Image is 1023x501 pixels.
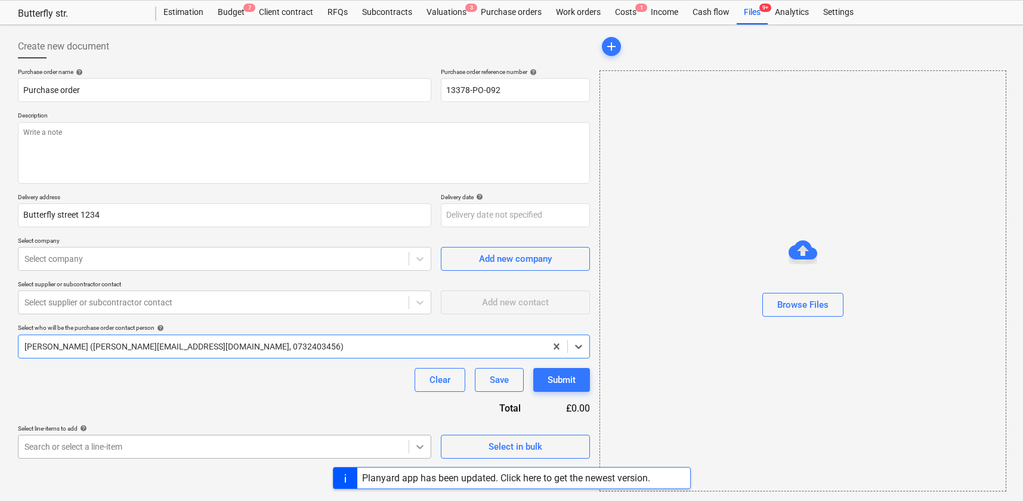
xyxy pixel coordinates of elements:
input: Delivery date not specified [441,203,590,227]
p: Description [18,112,590,122]
button: Select in bulk [441,435,590,459]
a: Budget7 [211,1,252,24]
button: Clear [415,368,465,392]
p: Select company [18,237,431,247]
span: Create new document [18,39,109,54]
iframe: Chat Widget [963,444,1023,501]
span: help [78,425,87,432]
div: Submit [548,372,576,388]
button: Browse Files [762,293,843,317]
span: help [73,69,83,76]
div: Files [737,1,768,24]
span: 7 [243,4,255,12]
a: Income [644,1,685,24]
div: Clear [429,372,450,388]
div: Browse Files [777,297,829,313]
button: Submit [533,368,590,392]
p: Delivery address [18,193,431,203]
span: help [527,69,537,76]
div: Budget [211,1,252,24]
a: Analytics [768,1,816,24]
span: help [474,193,483,200]
span: 1 [635,4,647,12]
span: 3 [465,4,477,12]
button: Save [475,368,524,392]
a: Settings [816,1,861,24]
a: Cash flow [685,1,737,24]
div: Purchase order name [18,68,431,76]
a: Files9+ [737,1,768,24]
a: Estimation [156,1,211,24]
div: Save [490,372,509,388]
div: Delivery date [441,193,590,201]
div: Select line-items to add [18,425,431,432]
div: Browse Files [599,70,1006,491]
a: Client contract [252,1,320,24]
div: Planyard app has been updated. Click here to get the newest version. [362,472,650,484]
a: Valuations3 [419,1,474,24]
button: Add new company [441,247,590,271]
div: Purchase order reference number [441,68,590,76]
div: £0.00 [540,401,590,415]
input: Document name [18,78,431,102]
span: help [154,324,164,332]
a: RFQs [320,1,355,24]
a: Costs1 [608,1,644,24]
div: Valuations [419,1,474,24]
p: Select supplier or subcontractor contact [18,280,431,290]
div: Add new company [479,251,552,267]
div: Select who will be the purchase order contact person [18,324,590,332]
a: Purchase orders [474,1,549,24]
div: Select in bulk [489,439,542,454]
input: Reference number [441,78,590,102]
a: Work orders [549,1,608,24]
span: 9+ [759,4,771,12]
div: Butterfly str. [18,8,142,20]
div: Costs [608,1,644,24]
div: Total [435,401,540,415]
span: add [604,39,619,54]
input: Delivery address [18,203,431,227]
a: Subcontracts [355,1,419,24]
